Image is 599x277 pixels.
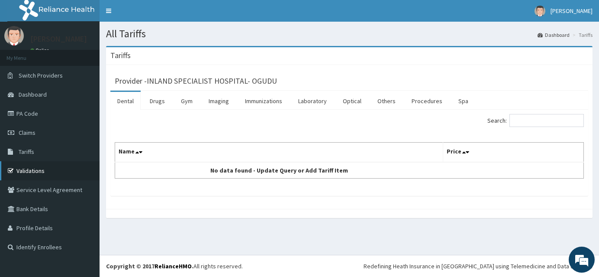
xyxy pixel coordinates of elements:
a: Imaging [202,92,236,110]
a: Others [370,92,403,110]
h3: Tariffs [110,52,131,59]
span: Switch Providers [19,72,63,79]
li: Tariffs [570,31,593,39]
span: Tariffs [19,148,34,156]
div: Redefining Heath Insurance in [GEOGRAPHIC_DATA] using Telemedicine and Data Science! [364,262,593,270]
span: [PERSON_NAME] [551,7,593,15]
a: Optical [336,92,368,110]
footer: All rights reserved. [100,255,599,277]
div: Chat with us now [45,49,145,60]
h1: All Tariffs [106,28,593,39]
img: d_794563401_company_1708531726252_794563401 [16,43,35,65]
th: Price [443,143,584,163]
td: No data found - Update Query or Add Tariff Item [115,162,443,179]
a: Online [30,47,51,53]
p: [PERSON_NAME] [30,35,87,43]
span: Claims [19,129,35,137]
span: We're online! [50,83,119,171]
a: Spa [451,92,475,110]
textarea: Type your message and hit 'Enter' [4,185,165,215]
a: Immunizations [238,92,289,110]
input: Search: [509,114,584,127]
a: Dental [110,92,141,110]
a: Gym [174,92,200,110]
a: Procedures [405,92,449,110]
a: RelianceHMO [155,262,192,270]
div: Minimize live chat window [142,4,163,25]
a: Laboratory [291,92,334,110]
h3: Provider - INLAND SPECIALIST HOSPITAL- OGUDU [115,77,277,85]
img: User Image [535,6,545,16]
strong: Copyright © 2017 . [106,262,193,270]
span: Dashboard [19,91,47,98]
th: Name [115,143,443,163]
label: Search: [487,114,584,127]
a: Dashboard [538,31,570,39]
a: Drugs [143,92,172,110]
img: User Image [4,26,24,46]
